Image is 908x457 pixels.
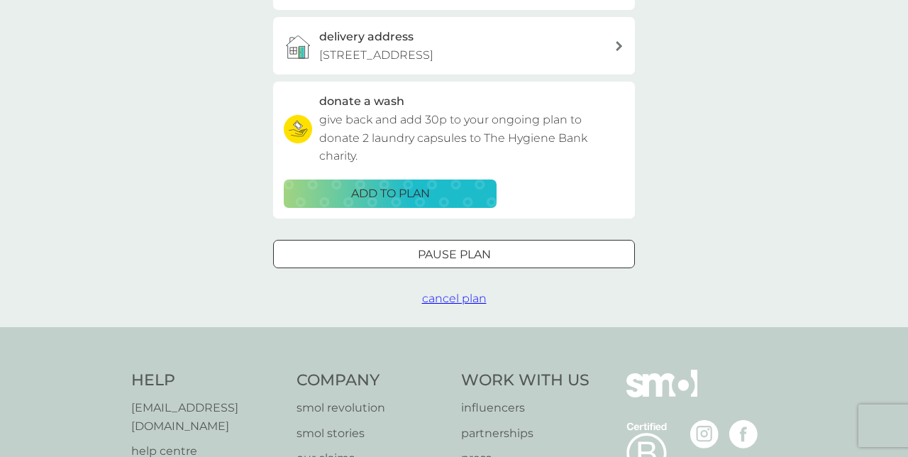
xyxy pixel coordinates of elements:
img: visit the smol Instagram page [690,420,719,448]
h4: Help [131,370,282,392]
span: cancel plan [422,292,487,305]
h3: donate a wash [319,92,404,111]
img: smol [626,370,697,418]
button: ADD TO PLAN [284,180,497,208]
a: smol revolution [297,399,448,417]
img: visit the smol Facebook page [729,420,758,448]
p: ADD TO PLAN [351,185,430,203]
p: [STREET_ADDRESS] [319,46,433,65]
p: Pause plan [418,246,491,264]
h3: delivery address [319,28,414,46]
a: influencers [461,399,589,417]
a: delivery address[STREET_ADDRESS] [273,17,635,75]
button: Pause plan [273,240,635,268]
button: cancel plan [422,290,487,308]
h4: Company [297,370,448,392]
p: give back and add 30p to your ongoing plan to donate 2 laundry capsules to The Hygiene Bank charity. [319,111,624,165]
a: partnerships [461,424,589,443]
a: [EMAIL_ADDRESS][DOMAIN_NAME] [131,399,282,435]
a: smol stories [297,424,448,443]
h4: Work With Us [461,370,589,392]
